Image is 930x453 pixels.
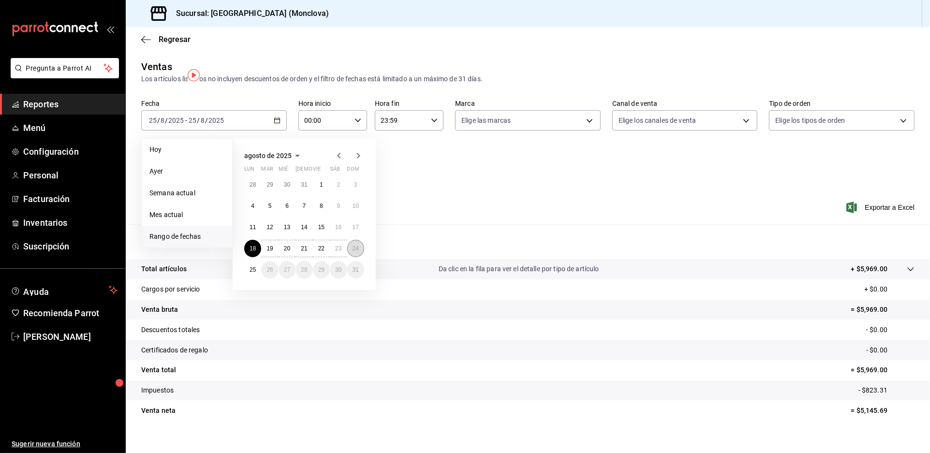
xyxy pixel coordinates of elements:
span: Mes actual [149,210,224,220]
abbr: lunes [244,166,254,176]
button: 31 de agosto de 2025 [347,261,364,278]
button: 22 de agosto de 2025 [313,240,330,257]
abbr: 28 de agosto de 2025 [301,266,307,273]
abbr: 13 de agosto de 2025 [284,224,290,231]
abbr: 8 de agosto de 2025 [320,203,323,209]
abbr: 22 de agosto de 2025 [318,245,325,252]
p: Descuentos totales [141,325,200,335]
abbr: 20 de agosto de 2025 [284,245,290,252]
p: Total artículos [141,264,187,274]
button: Tooltip marker [188,69,200,81]
button: Exportar a Excel [848,202,915,213]
span: Configuración [23,145,118,158]
button: 2 de agosto de 2025 [330,176,347,193]
button: 16 de agosto de 2025 [330,219,347,236]
label: Fecha [141,101,287,107]
button: 9 de agosto de 2025 [330,197,347,215]
abbr: 5 de agosto de 2025 [268,203,272,209]
span: Personal [23,169,118,182]
input: -- [200,117,205,124]
button: 5 de agosto de 2025 [261,197,278,215]
button: agosto de 2025 [244,150,303,161]
p: Resumen [141,236,915,248]
p: + $0.00 [864,284,915,294]
span: Reportes [23,98,118,111]
abbr: 25 de agosto de 2025 [250,266,256,273]
abbr: sábado [330,166,340,176]
span: Elige los canales de venta [619,116,696,125]
button: 29 de julio de 2025 [261,176,278,193]
button: Regresar [141,35,191,44]
abbr: jueves [295,166,353,176]
p: Venta bruta [141,305,178,315]
input: ---- [208,117,224,124]
label: Hora fin [375,101,443,107]
p: - $0.00 [866,325,915,335]
abbr: viernes [313,166,321,176]
button: 3 de agosto de 2025 [347,176,364,193]
abbr: 17 de agosto de 2025 [353,224,359,231]
button: 21 de agosto de 2025 [295,240,312,257]
span: Elige los tipos de orden [775,116,845,125]
p: Impuestos [141,385,174,395]
abbr: 29 de julio de 2025 [266,181,273,188]
button: 11 de agosto de 2025 [244,219,261,236]
button: 20 de agosto de 2025 [279,240,295,257]
span: Facturación [23,192,118,205]
input: -- [160,117,165,124]
p: - $823.31 [858,385,915,395]
abbr: 10 de agosto de 2025 [353,203,359,209]
button: 15 de agosto de 2025 [313,219,330,236]
button: open_drawer_menu [106,25,114,33]
button: 24 de agosto de 2025 [347,240,364,257]
span: Rango de fechas [149,232,224,242]
button: 6 de agosto de 2025 [279,197,295,215]
abbr: 21 de agosto de 2025 [301,245,307,252]
abbr: 28 de julio de 2025 [250,181,256,188]
abbr: 18 de agosto de 2025 [250,245,256,252]
span: Semana actual [149,188,224,198]
abbr: 15 de agosto de 2025 [318,224,325,231]
p: = $5,969.00 [851,365,915,375]
p: = $5,969.00 [851,305,915,315]
button: 29 de agosto de 2025 [313,261,330,278]
abbr: 31 de agosto de 2025 [353,266,359,273]
p: Da clic en la fila para ver el detalle por tipo de artículo [439,264,599,274]
p: Venta total [141,365,176,375]
label: Tipo de orden [769,101,915,107]
p: + $5,969.00 [851,264,887,274]
button: 7 de agosto de 2025 [295,197,312,215]
span: / [165,117,168,124]
button: 30 de agosto de 2025 [330,261,347,278]
abbr: 26 de agosto de 2025 [266,266,273,273]
span: Inventarios [23,216,118,229]
abbr: 11 de agosto de 2025 [250,224,256,231]
button: 8 de agosto de 2025 [313,197,330,215]
abbr: domingo [347,166,359,176]
abbr: 27 de agosto de 2025 [284,266,290,273]
span: Recomienda Parrot [23,307,118,320]
abbr: 3 de agosto de 2025 [354,181,357,188]
button: 31 de julio de 2025 [295,176,312,193]
button: 1 de agosto de 2025 [313,176,330,193]
p: = $5,145.69 [851,406,915,416]
button: 17 de agosto de 2025 [347,219,364,236]
abbr: 2 de agosto de 2025 [337,181,340,188]
abbr: 30 de julio de 2025 [284,181,290,188]
button: 10 de agosto de 2025 [347,197,364,215]
div: Ventas [141,59,172,74]
abbr: miércoles [279,166,288,176]
p: Venta neta [141,406,176,416]
abbr: 24 de agosto de 2025 [353,245,359,252]
abbr: 9 de agosto de 2025 [337,203,340,209]
abbr: 23 de agosto de 2025 [335,245,341,252]
button: 18 de agosto de 2025 [244,240,261,257]
span: agosto de 2025 [244,152,292,160]
span: / [157,117,160,124]
h3: Sucursal: [GEOGRAPHIC_DATA] (Monclova) [168,8,329,19]
span: Hoy [149,145,224,155]
span: Menú [23,121,118,134]
button: 27 de agosto de 2025 [279,261,295,278]
button: 26 de agosto de 2025 [261,261,278,278]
